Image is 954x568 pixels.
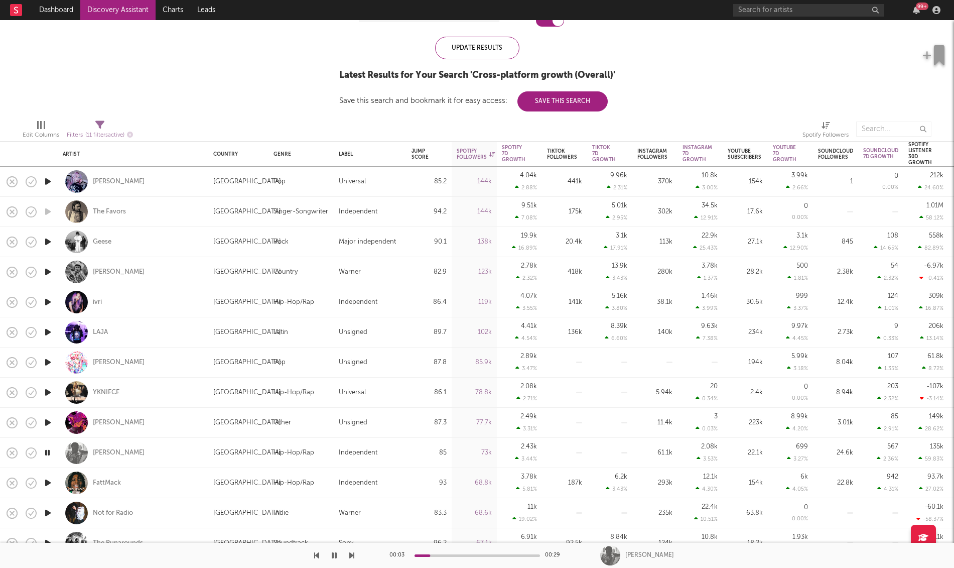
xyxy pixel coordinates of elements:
[516,486,537,492] div: 5.81 %
[516,425,537,432] div: 3.31 %
[920,395,943,402] div: -3.14 %
[877,486,898,492] div: 4.31 %
[728,417,763,429] div: 223k
[877,425,898,432] div: 2.91 %
[637,266,672,278] div: 280k
[515,456,537,462] div: 3.44 %
[274,266,298,278] div: Country
[728,387,763,399] div: 2.4k
[877,395,898,402] div: 2.32 %
[887,383,898,390] div: 203
[516,395,537,402] div: 2.71 %
[701,443,718,450] div: 2.08k
[728,447,763,459] div: 22.1k
[23,129,59,141] div: Edit Columns
[213,417,281,429] div: [GEOGRAPHIC_DATA]
[457,357,492,369] div: 85.9k
[804,384,808,390] div: 0
[606,486,627,492] div: 3.43 %
[547,236,582,248] div: 20.4k
[521,323,537,329] div: 4.41k
[802,117,849,146] div: Spotify Followers
[919,214,943,221] div: 58.12 %
[818,447,853,459] div: 24.6k
[527,504,537,510] div: 11k
[520,413,537,420] div: 2.49k
[818,148,853,160] div: Soundcloud Followers
[515,335,537,342] div: 4.54 %
[412,477,447,489] div: 93
[520,172,537,179] div: 4.04k
[520,293,537,299] div: 4.07k
[93,207,126,216] a: The Favors
[339,69,615,81] div: Latest Results for Your Search ' Cross-platform growth (Overall) '
[637,326,672,338] div: 140k
[457,387,492,399] div: 78.8k
[637,176,672,188] div: 370k
[412,417,447,429] div: 87.3
[339,296,377,308] div: Independent
[787,365,808,372] div: 3.18 %
[818,296,853,308] div: 12.4k
[512,245,537,251] div: 16.89 %
[547,296,582,308] div: 141k
[615,474,627,480] div: 6.2k
[457,266,492,278] div: 123k
[786,425,808,432] div: 4.20 %
[927,353,943,360] div: 61.8k
[637,296,672,308] div: 38.1k
[714,413,718,420] div: 3
[93,328,108,337] a: LAJA
[818,326,853,338] div: 2.73k
[412,537,447,549] div: 96.2
[93,177,145,186] a: [PERSON_NAME]
[702,263,718,269] div: 3.78k
[612,293,627,299] div: 5.16k
[804,203,808,209] div: 0
[339,447,377,459] div: Independent
[702,293,718,299] div: 1.46k
[515,214,537,221] div: 7.08 %
[637,236,672,248] div: 113k
[67,129,133,142] div: Filters
[606,275,627,281] div: 3.43 %
[922,365,943,372] div: 8.72 %
[339,206,377,218] div: Independent
[791,413,808,420] div: 8.99k
[787,305,808,311] div: 3.37 %
[93,418,145,427] a: [PERSON_NAME]
[604,245,627,251] div: 17.91 %
[339,176,366,188] div: Universal
[802,129,849,141] div: Spotify Followers
[702,233,718,239] div: 22.9k
[882,185,898,190] div: 0.00 %
[93,539,143,548] a: The Runarounds
[818,477,853,489] div: 22.8k
[929,413,943,420] div: 149k
[804,504,808,511] div: 0
[213,266,281,278] div: [GEOGRAPHIC_DATA]
[339,537,353,549] div: Sony
[702,504,718,510] div: 22.4k
[786,486,808,492] div: 4.05 %
[93,448,145,458] div: [PERSON_NAME]
[274,507,289,519] div: Indie
[515,184,537,191] div: 2.88 %
[733,4,884,17] input: Search for artists
[389,549,410,561] div: 00:03
[928,323,943,329] div: 206k
[637,387,672,399] div: 5.94k
[213,296,281,308] div: [GEOGRAPHIC_DATA]
[786,335,808,342] div: 4.45 %
[928,293,943,299] div: 309k
[339,326,367,338] div: Unsigned
[607,184,627,191] div: 2.31 %
[213,206,281,218] div: [GEOGRAPHIC_DATA]
[521,263,537,269] div: 2.78k
[606,214,627,221] div: 2.95 %
[612,263,627,269] div: 13.9k
[694,214,718,221] div: 12.91 %
[339,151,396,157] div: Label
[616,233,627,239] div: 3.1k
